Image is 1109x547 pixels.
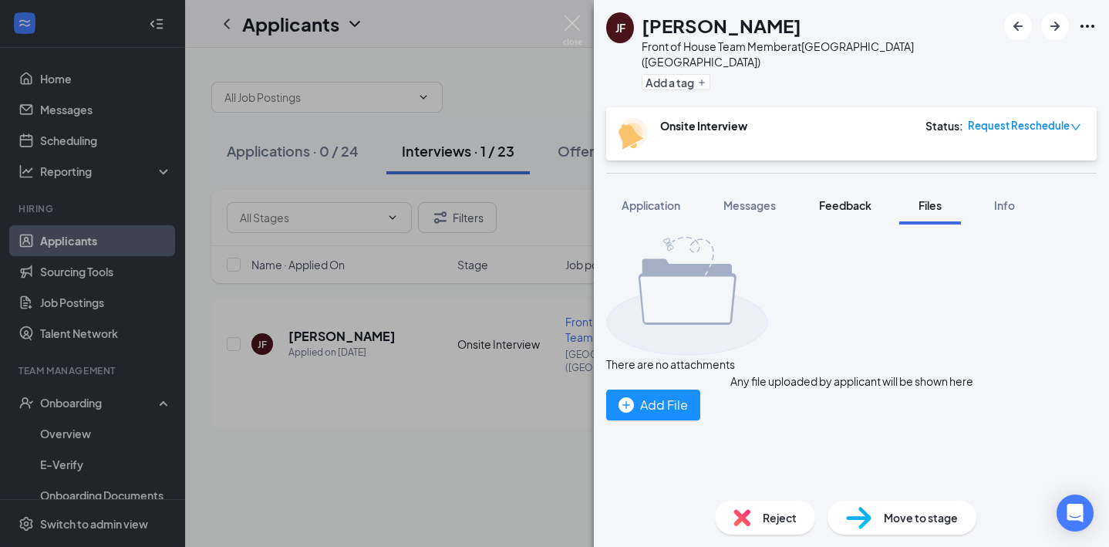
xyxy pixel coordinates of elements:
[1078,17,1097,35] svg: Ellipses
[994,198,1015,212] span: Info
[730,373,973,390] div: Any file uploaded by applicant will be shown here
[697,78,706,87] svg: Plus
[1046,17,1064,35] svg: ArrowRight
[606,356,1097,373] div: There are no attachments
[1009,17,1027,35] svg: ArrowLeftNew
[925,118,963,133] div: Status :
[642,39,996,69] div: Front of House Team Member at [GEOGRAPHIC_DATA] ([GEOGRAPHIC_DATA])
[642,74,710,90] button: PlusAdd a tag
[919,198,942,212] span: Files
[1070,122,1081,133] span: down
[619,395,688,414] div: Add File
[606,390,700,420] button: Add File
[642,12,801,39] h1: [PERSON_NAME]
[1057,495,1094,532] div: Open Intercom Messenger
[1004,12,1032,40] button: ArrowLeftNew
[763,509,797,526] span: Reject
[622,198,680,212] span: Application
[819,198,871,212] span: Feedback
[723,198,776,212] span: Messages
[968,118,1070,133] span: Request Reschedule
[615,20,625,35] div: JF
[884,509,958,526] span: Move to stage
[1041,12,1069,40] button: ArrowRight
[660,119,747,133] b: Onsite Interview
